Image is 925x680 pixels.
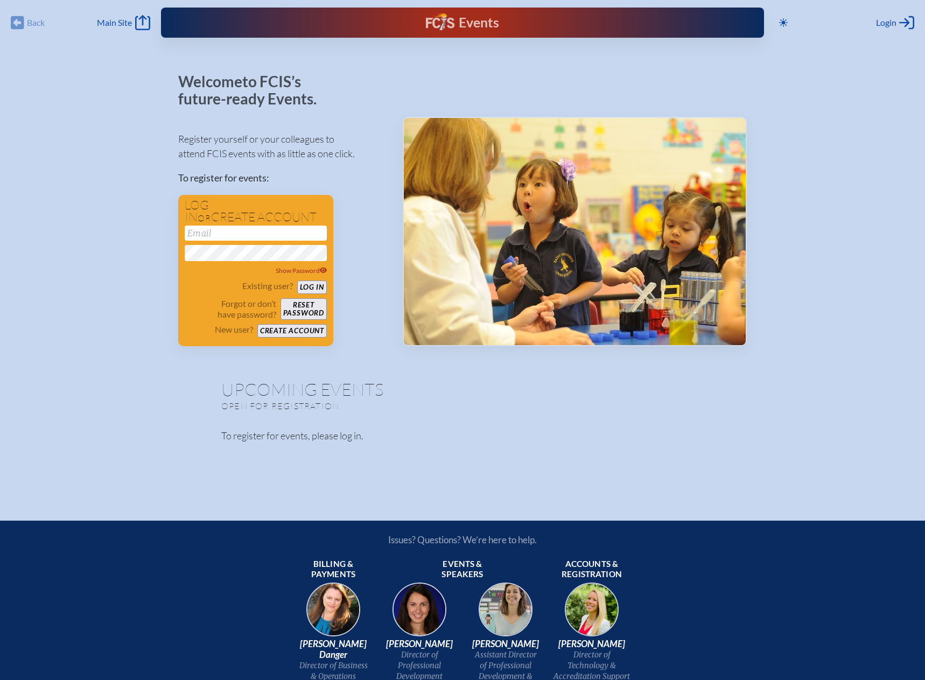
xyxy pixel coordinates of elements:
span: [PERSON_NAME] Danger [295,639,372,660]
span: or [198,213,211,223]
span: [PERSON_NAME] [381,639,458,649]
a: Main Site [97,15,150,30]
img: b1ee34a6-5a78-4519-85b2-7190c4823173 [557,579,626,648]
img: 545ba9c4-c691-43d5-86fb-b0a622cbeb82 [471,579,540,648]
span: [PERSON_NAME] [467,639,544,649]
img: 94e3d245-ca72-49ea-9844-ae84f6d33c0f [385,579,454,648]
span: Billing & payments [295,559,372,580]
p: To register for events: [178,171,386,185]
p: Welcome to FCIS’s future-ready Events. [178,73,329,107]
img: Events [404,118,746,345]
span: Events & speakers [424,559,501,580]
span: Accounts & registration [553,559,630,580]
button: Create account [257,324,327,338]
p: Open for registration [221,401,506,411]
h1: Log in create account [185,199,327,223]
input: Email [185,226,327,241]
span: Show Password [276,267,327,275]
p: New user? [215,324,253,335]
button: Resetpassword [281,298,327,320]
p: To register for events, please log in. [221,429,704,443]
p: Existing user? [242,281,293,291]
img: 9c64f3fb-7776-47f4-83d7-46a341952595 [299,579,368,648]
h1: Upcoming Events [221,381,704,398]
p: Forgot or don’t have password? [185,298,276,320]
span: Login [876,17,896,28]
p: Issues? Questions? We’re here to help. [273,534,652,545]
p: Register yourself or your colleagues to attend FCIS events with as little as one click. [178,132,386,161]
span: Main Site [97,17,132,28]
span: [PERSON_NAME] [553,639,630,649]
div: FCIS Events — Future ready [329,13,596,32]
button: Log in [297,281,327,294]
